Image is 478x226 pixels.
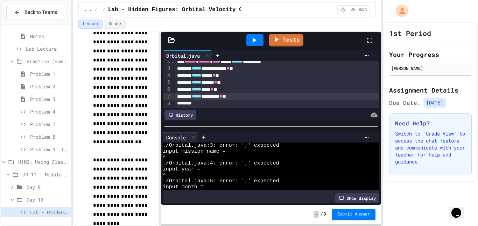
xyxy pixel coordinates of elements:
[389,50,472,59] h2: Your Progress
[163,93,171,100] div: 7
[30,209,68,216] span: Lab - Hidden Figures: Orbital Velocity Calculator
[347,7,359,13] span: 30
[359,7,367,13] span: min
[389,99,421,107] span: Due Date:
[30,133,68,140] span: Problem 8
[22,171,68,178] span: D9-11 - Module Wrap Up
[163,86,171,93] div: 6
[163,148,226,154] span: input mission name =
[27,196,68,203] span: Day 10
[164,110,196,120] div: History
[30,146,68,153] span: Problem 9: Temperature Converter
[391,65,470,71] div: [PERSON_NAME]
[320,212,323,217] span: /
[163,160,279,166] span: ./Orbital.java:4: error: ';' expected
[30,32,68,40] span: Notes
[30,95,68,103] span: Problem 3
[163,172,166,178] span: ^
[163,65,171,72] div: 3
[24,9,57,16] span: Back to Teams
[163,132,198,143] div: Console
[395,130,466,165] p: Switch to "Grade View" to access the chat feature and communicate with your teacher for help and ...
[324,212,326,217] span: 9
[163,58,171,65] div: 2
[27,58,68,65] span: Practice (Homework, if needed)
[389,28,431,38] h1: 1st Period
[388,3,410,19] div: My Account
[30,70,68,78] span: Problem 1
[94,7,97,13] span: /
[30,83,68,90] span: Problem 2
[163,134,189,141] div: Console
[18,158,68,166] span: U1M2: Using Classes and Objects
[332,209,376,220] button: Submit Answer
[163,79,171,86] div: 5
[26,45,68,52] span: Lab Lecture
[163,100,171,107] div: 8
[395,119,466,127] h3: Need Help?
[27,183,68,191] span: Day 9
[171,58,175,64] span: Fold line
[269,34,303,46] a: Tests
[423,98,446,108] span: [DATE]
[84,7,92,13] span: ...
[449,198,471,219] iframe: chat widget
[103,7,105,13] span: /
[337,212,370,217] span: Submit Answer
[104,20,126,29] button: Grade
[163,154,166,160] span: ^
[30,108,68,115] span: Problem 4
[163,184,204,190] span: input month =
[163,72,171,79] div: 4
[6,5,65,20] button: Back to Teams
[78,20,103,29] button: Lesson
[108,6,273,14] span: Lab - Hidden Figures: Orbital Velocity Calculator
[163,52,203,59] div: Orbital.java
[163,143,279,148] span: ./Orbital.java:3: error: ';' expected
[389,85,472,95] h2: Assignment Details
[30,121,68,128] span: Problem 7
[163,178,279,184] span: ./Orbital.java:5: error: ';' expected
[335,193,379,203] div: Show display
[314,211,319,218] span: -
[163,50,212,61] div: Orbital.java
[163,166,201,172] span: input year =
[163,107,171,114] div: 9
